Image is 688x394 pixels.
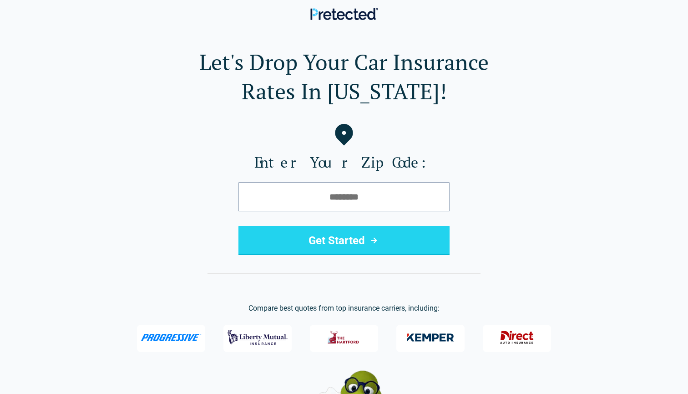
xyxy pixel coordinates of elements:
img: Liberty Mutual [228,326,288,349]
label: Enter Your Zip Code: [15,153,673,171]
img: Pretected [310,8,378,20]
h1: Let's Drop Your Car Insurance Rates In [US_STATE]! [15,47,673,106]
button: Get Started [238,226,450,255]
img: Direct General [495,326,539,349]
img: Progressive [141,334,202,341]
img: Kemper [400,326,460,349]
img: The Hartford [322,326,366,349]
p: Compare best quotes from top insurance carriers, including: [15,303,673,314]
